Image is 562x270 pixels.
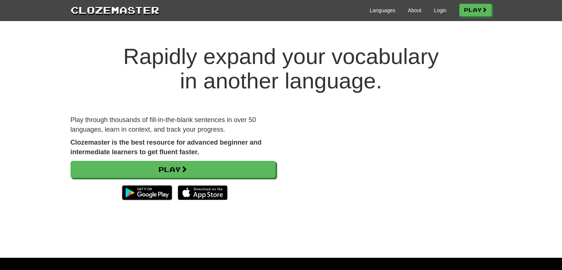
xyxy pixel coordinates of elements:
a: About [408,7,422,14]
a: Play [459,4,492,16]
strong: Clozemaster is the best resource for advanced beginner and intermediate learners to get fluent fa... [71,139,262,156]
img: Download_on_the_App_Store_Badge_US-UK_135x40-25178aeef6eb6b83b96f5f2d004eda3bffbb37122de64afbaef7... [178,185,228,200]
img: Get it on Google Play [118,182,176,204]
a: Play [71,161,276,178]
a: Languages [370,7,395,14]
a: Login [434,7,446,14]
a: Clozemaster [71,3,159,17]
p: Play through thousands of fill-in-the-blank sentences in over 50 languages, learn in context, and... [71,115,276,134]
